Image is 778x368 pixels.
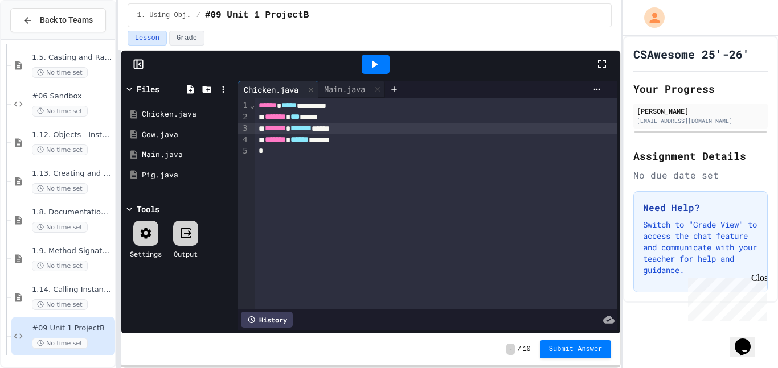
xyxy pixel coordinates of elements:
[249,101,255,110] span: Fold line
[540,340,612,358] button: Submit Answer
[142,129,231,140] div: Cow.java
[522,345,530,354] span: 10
[32,324,113,333] span: #09 Unit 1 ProjectB
[128,31,167,46] button: Lesson
[632,5,668,31] div: My Account
[137,11,192,20] span: 1. Using Objects and Methods
[32,53,113,63] span: 1.5. Casting and Ranges of Values
[506,344,515,355] span: -
[142,149,231,160] div: Main.java
[318,83,371,95] div: Main.java
[517,345,521,354] span: /
[637,106,764,116] div: [PERSON_NAME]
[633,81,768,97] h2: Your Progress
[730,322,767,357] iframe: chat widget
[238,146,249,157] div: 5
[205,9,309,22] span: #09 Unit 1 ProjectB
[137,203,159,215] div: Tools
[238,100,249,111] div: 1
[633,148,768,164] h2: Assignment Details
[32,106,88,117] span: No time set
[238,111,249,123] div: 2
[32,299,88,310] span: No time set
[196,11,200,20] span: /
[32,246,113,256] span: 1.9. Method Signatures
[32,261,88,271] span: No time set
[142,109,231,120] div: Chicken.java
[238,84,304,96] div: Chicken.java
[137,83,159,95] div: Files
[32,208,113,217] span: 1.8. Documentation with Comments and Preconditions
[238,81,318,98] div: Chicken.java
[32,183,88,194] span: No time set
[683,273,767,321] iframe: chat widget
[32,130,113,140] span: 1.12. Objects - Instances of Classes
[633,168,768,182] div: No due date set
[238,123,249,134] div: 3
[318,81,385,98] div: Main.java
[549,345,603,354] span: Submit Answer
[10,8,106,32] button: Back to Teams
[130,249,162,259] div: Settings
[174,249,198,259] div: Output
[32,169,113,179] span: 1.13. Creating and Initializing Objects: Constructors
[32,285,113,295] span: 1.14. Calling Instance Methods
[643,201,758,214] h3: Need Help?
[40,14,93,26] span: Back to Teams
[32,144,88,155] span: No time set
[32,92,113,101] span: #06 Sandbox
[32,222,88,233] span: No time set
[169,31,204,46] button: Grade
[5,5,79,72] div: Chat with us now!Close
[637,117,764,125] div: [EMAIL_ADDRESS][DOMAIN_NAME]
[32,338,88,349] span: No time set
[32,67,88,78] span: No time set
[241,312,293,328] div: History
[238,134,249,146] div: 4
[142,169,231,181] div: Pig.java
[633,46,750,62] h1: CSAwesome 25'-26'
[643,219,758,276] p: Switch to "Grade View" to access the chat feature and communicate with your teacher for help and ...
